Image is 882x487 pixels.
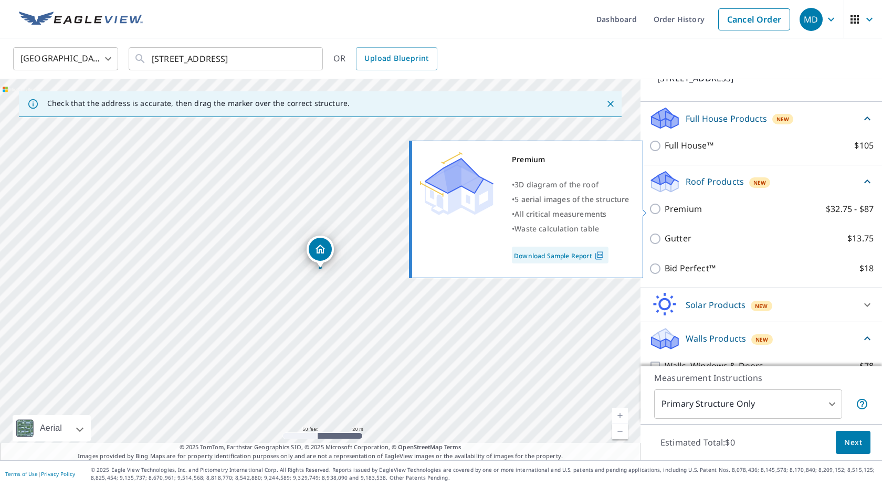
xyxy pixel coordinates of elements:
[514,224,599,234] span: Waste calculation table
[847,232,874,245] p: $13.75
[753,178,766,187] span: New
[859,359,874,373] p: $78
[649,106,874,131] div: Full House ProductsNew
[19,12,143,27] img: EV Logo
[91,466,877,482] p: © 2025 Eagle View Technologies, Inc. and Pictometry International Corp. All Rights Reserved. Repo...
[512,152,629,167] div: Premium
[364,52,428,65] span: Upload Blueprint
[514,194,629,204] span: 5 aerial images of the structure
[356,47,437,70] a: Upload Blueprint
[686,175,744,188] p: Roof Products
[776,115,790,123] span: New
[307,236,334,268] div: Dropped pin, building 1, Residential property, 5351 Paris Rd Mount Sterling, KY 40353
[514,209,606,219] span: All critical measurements
[612,408,628,424] a: Current Level 19, Zoom In
[800,8,823,31] div: MD
[665,139,713,152] p: Full House™
[686,299,745,311] p: Solar Products
[41,470,75,478] a: Privacy Policy
[856,398,868,410] span: Your report will include only the primary structure on the property. For example, a detached gara...
[444,443,461,451] a: Terms
[649,292,874,317] div: Solar ProductsNew
[836,431,870,454] button: Next
[180,443,461,452] span: © 2025 TomTom, Earthstar Geographics SIO, © 2025 Microsoft Corporation, ©
[512,247,608,263] a: Download Sample Report
[612,424,628,439] a: Current Level 19, Zoom Out
[686,332,746,345] p: Walls Products
[512,177,629,192] div: •
[512,221,629,236] div: •
[755,302,768,310] span: New
[652,431,743,454] p: Estimated Total: $0
[654,372,868,384] p: Measurement Instructions
[665,359,763,373] p: Walls, Windows & Doors
[649,326,874,351] div: Walls ProductsNew
[649,170,874,194] div: Roof ProductsNew
[5,470,38,478] a: Terms of Use
[592,251,606,260] img: Pdf Icon
[854,139,874,152] p: $105
[13,415,91,441] div: Aerial
[665,232,691,245] p: Gutter
[420,152,493,215] img: Premium
[13,44,118,73] div: [GEOGRAPHIC_DATA]
[5,471,75,477] p: |
[514,179,598,189] span: 3D diagram of the roof
[512,207,629,221] div: •
[859,262,874,275] p: $18
[47,99,350,108] p: Check that the address is accurate, then drag the marker over the correct structure.
[665,203,702,216] p: Premium
[755,335,769,344] span: New
[398,443,442,451] a: OpenStreetMap
[604,97,617,111] button: Close
[654,389,842,419] div: Primary Structure Only
[826,203,874,216] p: $32.75 - $87
[512,192,629,207] div: •
[665,262,716,275] p: Bid Perfect™
[152,44,301,73] input: Search by address or latitude-longitude
[37,415,65,441] div: Aerial
[718,8,790,30] a: Cancel Order
[686,112,767,125] p: Full House Products
[333,47,437,70] div: OR
[844,436,862,449] span: Next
